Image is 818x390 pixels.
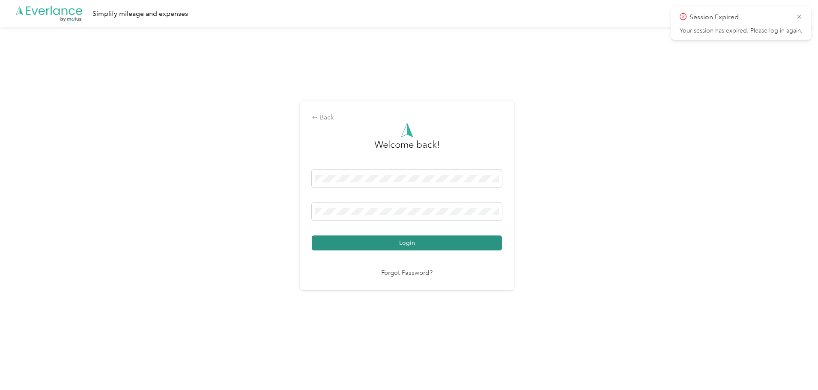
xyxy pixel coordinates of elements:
div: Back [312,113,502,123]
div: Simplify mileage and expenses [93,9,188,19]
h3: greeting [374,137,440,161]
p: Your session has expired. Please log in again. [680,27,803,35]
button: Login [312,235,502,250]
a: Forgot Password? [381,268,433,278]
p: Session Expired [690,12,790,23]
iframe: Everlance-gr Chat Button Frame [770,342,818,390]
